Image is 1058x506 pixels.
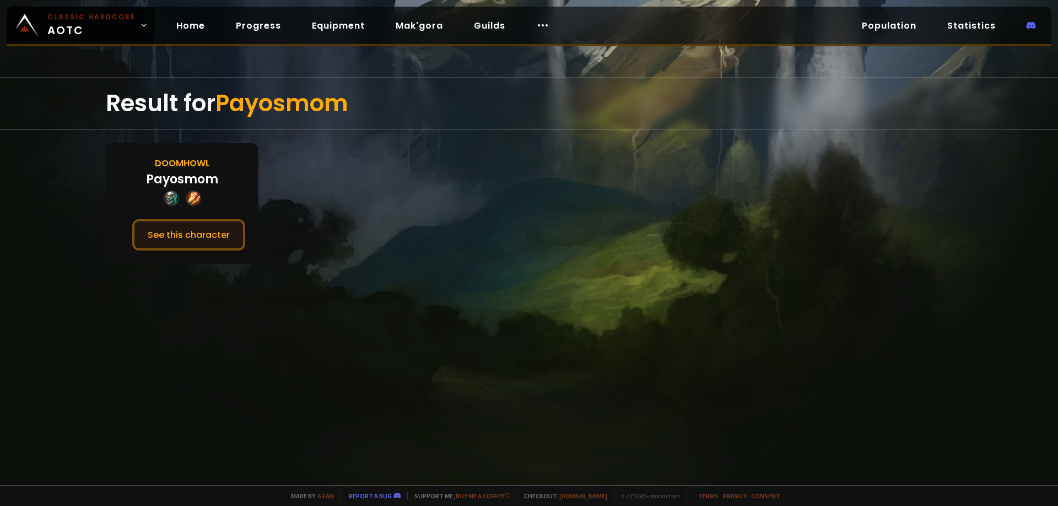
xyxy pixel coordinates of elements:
span: Checkout [517,492,607,500]
a: a fan [317,492,334,500]
button: See this character [132,219,245,251]
div: Result for [106,78,952,129]
a: Terms [698,492,719,500]
small: Classic Hardcore [47,12,136,22]
a: Consent [751,492,780,500]
div: Doomhowl [155,156,210,170]
a: Buy me a coffee [456,492,510,500]
a: Mak'gora [387,14,452,37]
a: Equipment [303,14,374,37]
a: Progress [227,14,290,37]
a: Guilds [465,14,514,37]
a: Statistics [938,14,1005,37]
a: Classic HardcoreAOTC [7,7,154,44]
span: AOTC [47,12,136,39]
a: Population [853,14,925,37]
a: Privacy [723,492,747,500]
div: Payosmom [146,170,218,188]
span: v. d752d5 - production [614,492,680,500]
a: Report a bug [349,492,392,500]
span: Support me, [407,492,510,500]
a: [DOMAIN_NAME] [559,492,607,500]
span: Made by [284,492,334,500]
span: Payosmom [215,87,348,119]
a: Home [168,14,214,37]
